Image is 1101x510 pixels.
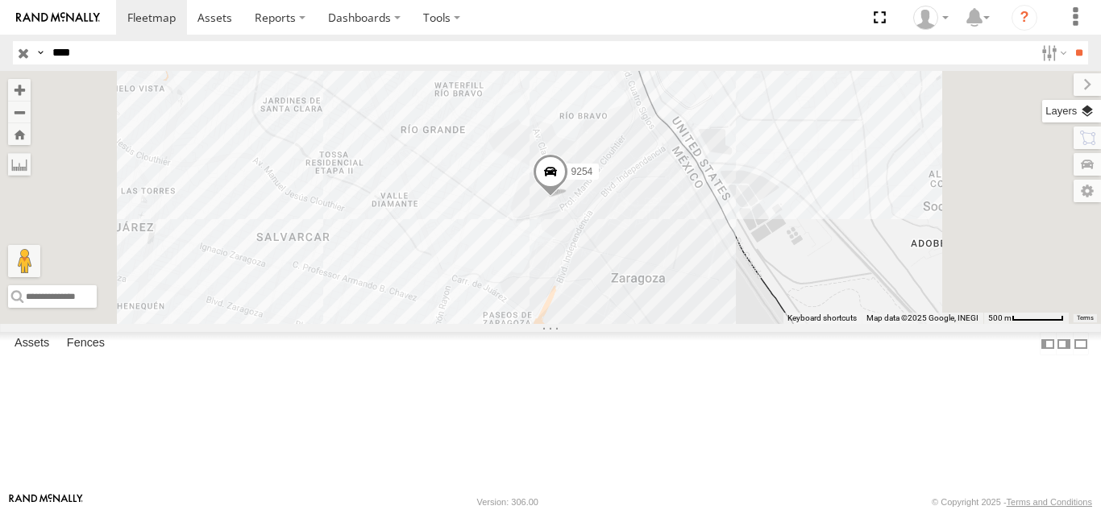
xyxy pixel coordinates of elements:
span: 9254 [571,166,593,177]
div: © Copyright 2025 - [932,497,1092,507]
button: Zoom out [8,101,31,123]
button: Zoom in [8,79,31,101]
div: Version: 306.00 [477,497,538,507]
a: Terms (opens in new tab) [1077,314,1094,321]
label: Map Settings [1074,180,1101,202]
div: Daniel Lupio [908,6,954,30]
i: ? [1012,5,1037,31]
label: Dock Summary Table to the Left [1040,332,1056,355]
button: Zoom Home [8,123,31,145]
button: Keyboard shortcuts [787,313,857,324]
span: Map data ©2025 Google, INEGI [866,313,978,322]
a: Visit our Website [9,494,83,510]
label: Hide Summary Table [1073,332,1089,355]
label: Assets [6,333,57,355]
label: Search Filter Options [1035,41,1070,64]
label: Dock Summary Table to the Right [1056,332,1072,355]
label: Search Query [34,41,47,64]
span: 500 m [988,313,1012,322]
a: Terms and Conditions [1007,497,1092,507]
label: Measure [8,153,31,176]
img: rand-logo.svg [16,12,100,23]
label: Fences [59,333,113,355]
button: Drag Pegman onto the map to open Street View [8,245,40,277]
button: Map Scale: 500 m per 61 pixels [983,313,1069,324]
